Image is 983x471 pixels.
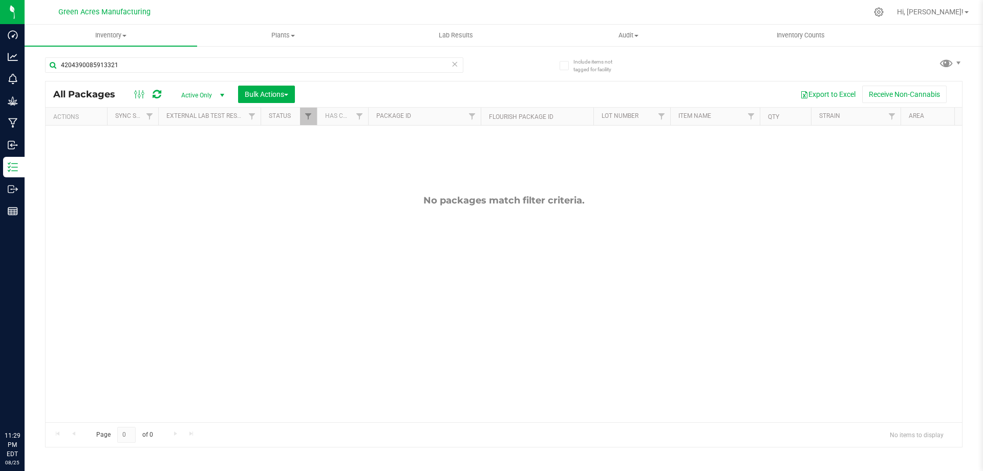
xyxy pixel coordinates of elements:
[10,389,41,420] iframe: Resource center
[8,184,18,194] inline-svg: Outbound
[238,86,295,103] button: Bulk Actions
[245,90,288,98] span: Bulk Actions
[862,86,947,103] button: Receive Non-Cannabis
[8,206,18,216] inline-svg: Reports
[351,108,368,125] a: Filter
[768,113,779,120] a: Qty
[602,112,638,119] a: Lot Number
[489,113,553,120] a: Flourish Package ID
[317,108,368,126] th: Has COA
[115,112,155,119] a: Sync Status
[166,112,247,119] a: External Lab Test Result
[370,25,542,46] a: Lab Results
[5,459,20,466] p: 08/25
[573,58,625,73] span: Include items not tagged for facility
[8,140,18,150] inline-svg: Inbound
[872,7,885,17] div: Manage settings
[53,113,103,120] div: Actions
[909,112,924,119] a: Area
[5,431,20,459] p: 11:29 PM EDT
[8,74,18,84] inline-svg: Monitoring
[25,31,197,40] span: Inventory
[141,108,158,125] a: Filter
[376,112,411,119] a: Package ID
[269,112,291,119] a: Status
[543,31,714,40] span: Audit
[884,108,901,125] a: Filter
[715,25,887,46] a: Inventory Counts
[8,52,18,62] inline-svg: Analytics
[743,108,760,125] a: Filter
[819,112,840,119] a: Strain
[197,25,370,46] a: Plants
[300,108,317,125] a: Filter
[678,112,711,119] a: Item Name
[451,57,458,71] span: Clear
[8,30,18,40] inline-svg: Dashboard
[763,31,839,40] span: Inventory Counts
[45,57,463,73] input: Search Package ID, Item Name, SKU, Lot or Part Number...
[464,108,481,125] a: Filter
[30,387,42,400] iframe: Resource center unread badge
[897,8,964,16] span: Hi, [PERSON_NAME]!
[88,427,161,443] span: Page of 0
[653,108,670,125] a: Filter
[25,25,197,46] a: Inventory
[53,89,125,100] span: All Packages
[244,108,261,125] a: Filter
[198,31,369,40] span: Plants
[425,31,487,40] span: Lab Results
[8,96,18,106] inline-svg: Grow
[794,86,862,103] button: Export to Excel
[882,427,952,442] span: No items to display
[58,8,151,16] span: Green Acres Manufacturing
[46,195,962,206] div: No packages match filter criteria.
[8,118,18,128] inline-svg: Manufacturing
[8,162,18,172] inline-svg: Inventory
[542,25,715,46] a: Audit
